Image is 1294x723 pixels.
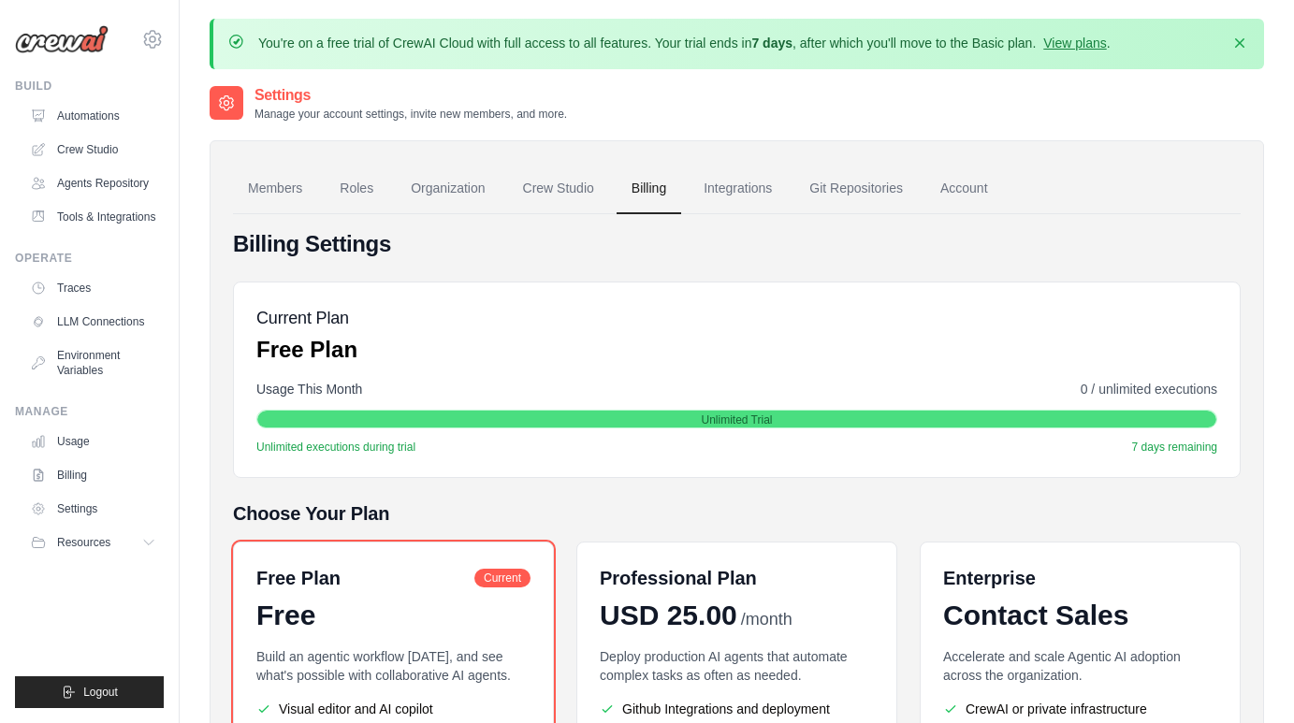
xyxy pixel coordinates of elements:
a: Automations [22,101,164,131]
p: You're on a free trial of CrewAI Cloud with full access to all features. Your trial ends in , aft... [258,34,1111,52]
a: Crew Studio [22,135,164,165]
span: Usage This Month [256,380,362,398]
p: Deploy production AI agents that automate complex tasks as often as needed. [600,647,874,685]
span: Logout [83,685,118,700]
a: Billing [617,164,681,214]
a: Traces [22,273,164,303]
div: Manage [15,404,164,419]
li: CrewAI or private infrastructure [943,700,1217,718]
h4: Billing Settings [233,229,1241,259]
a: Tools & Integrations [22,202,164,232]
h6: Free Plan [256,565,341,591]
button: Resources [22,528,164,557]
span: Unlimited Trial [701,412,772,427]
a: Roles [325,164,388,214]
span: Resources [57,535,110,550]
a: Account [925,164,1003,214]
li: Visual editor and AI copilot [256,700,531,718]
span: /month [741,607,792,632]
p: Free Plan [256,335,357,365]
a: Environment Variables [22,340,164,385]
h6: Enterprise [943,565,1217,591]
h6: Professional Plan [600,565,757,591]
a: Crew Studio [508,164,609,214]
a: Usage [22,427,164,456]
a: View plans [1043,36,1106,51]
a: Organization [396,164,500,214]
p: Accelerate and scale Agentic AI adoption across the organization. [943,647,1217,685]
li: Github Integrations and deployment [600,700,874,718]
h5: Choose Your Plan [233,500,1241,527]
img: Logo [15,25,109,53]
button: Logout [15,676,164,708]
div: Free [256,599,531,632]
h2: Settings [254,84,567,107]
span: Unlimited executions during trial [256,440,415,455]
p: Manage your account settings, invite new members, and more. [254,107,567,122]
a: Members [233,164,317,214]
a: LLM Connections [22,307,164,337]
a: Git Repositories [794,164,918,214]
a: Integrations [689,164,787,214]
p: Build an agentic workflow [DATE], and see what's possible with collaborative AI agents. [256,647,531,685]
div: Operate [15,251,164,266]
div: Contact Sales [943,599,1217,632]
strong: 7 days [751,36,792,51]
span: 7 days remaining [1132,440,1217,455]
span: 0 / unlimited executions [1081,380,1217,398]
a: Settings [22,494,164,524]
span: USD 25.00 [600,599,737,632]
a: Billing [22,460,164,490]
span: Current [474,569,531,587]
h5: Current Plan [256,305,357,331]
a: Agents Repository [22,168,164,198]
div: Build [15,79,164,94]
